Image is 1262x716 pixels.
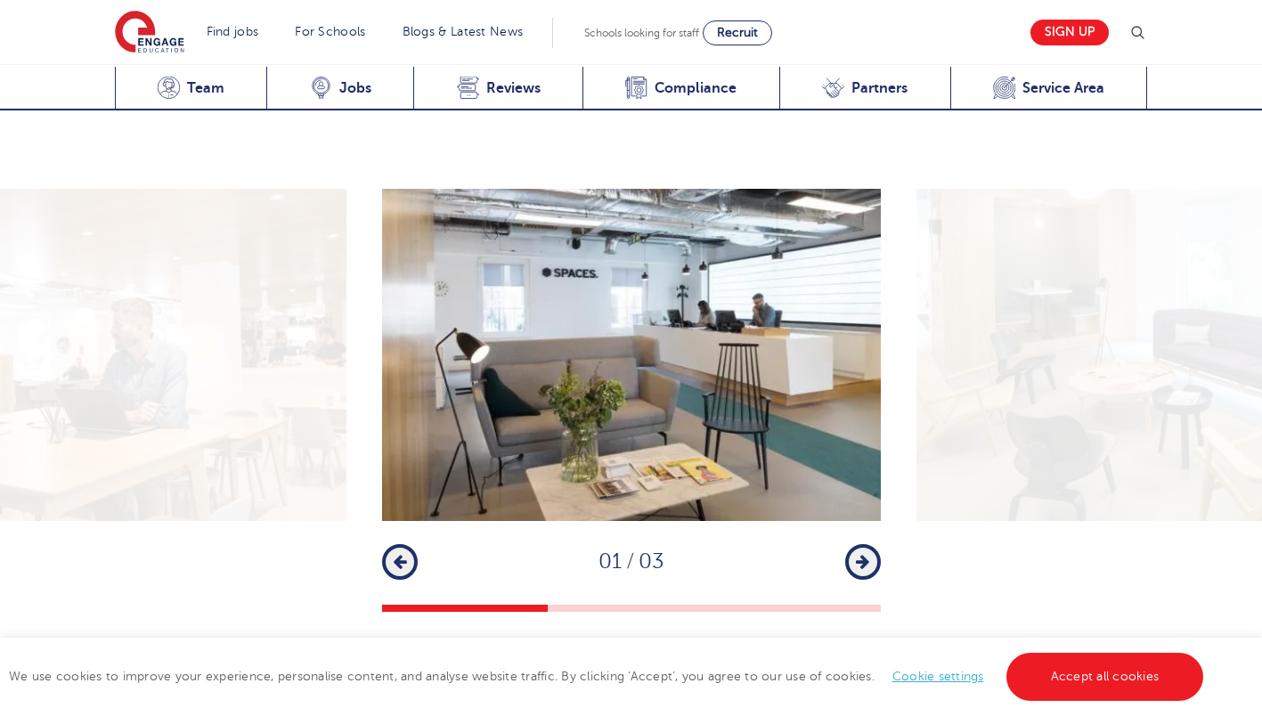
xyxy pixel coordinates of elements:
[717,26,758,39] span: Recruit
[403,25,524,38] a: Blogs & Latest News
[1006,653,1204,701] a: Accept all cookies
[639,549,664,574] span: 03
[851,79,908,97] span: Partners
[714,605,881,612] button: 3 of 3
[486,79,541,97] span: Reviews
[115,11,184,55] img: Engage Education
[207,25,259,38] a: Find jobs
[779,67,950,110] a: Partners
[548,605,714,612] button: 2 of 3
[115,67,267,110] a: Team
[655,79,737,97] span: Compliance
[582,67,779,110] a: Compliance
[187,79,224,97] span: Team
[1030,20,1109,45] a: Sign up
[9,670,1208,683] span: We use cookies to improve your experience, personalise content, and analyse website traffic. By c...
[339,79,371,97] span: Jobs
[622,549,639,574] span: /
[413,67,582,110] a: Reviews
[598,549,622,574] span: 01
[703,20,772,45] a: Recruit
[950,67,1148,110] a: Service Area
[266,67,413,110] a: Jobs
[295,25,365,38] a: For Schools
[892,670,984,683] a: Cookie settings
[382,605,549,612] button: 1 of 3
[1022,79,1104,97] span: Service Area
[584,27,699,39] span: Schools looking for staff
